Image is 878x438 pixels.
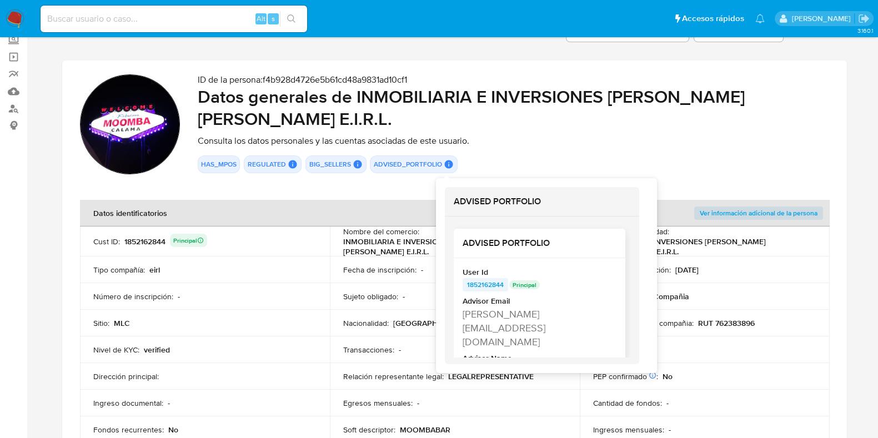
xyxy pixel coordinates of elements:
a: Notificaciones [755,14,765,23]
div: User Id [463,267,614,278]
h2: ADVISED PORTFOLIO [463,238,616,249]
p: Principal [509,280,540,289]
div: Advisor Email [463,296,614,307]
input: Buscar usuario o caso... [41,12,307,26]
a: Salir [858,13,870,24]
span: Accesos rápidos [682,13,744,24]
span: 1852162844 [467,278,504,291]
p: camilafernanda.paredessaldano@mercadolibre.cl [791,13,854,24]
span: Alt [257,13,265,24]
span: s [272,13,275,24]
div: Advisor Name [463,353,614,364]
button: search-icon [280,11,303,27]
a: 1852162844 [463,278,508,291]
h2: ADVISED PORTFOLIO [454,196,630,207]
div: mathias.rodriguezcarrillo@mercadolibre.cl [463,307,614,349]
span: 3.160.1 [857,26,872,35]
